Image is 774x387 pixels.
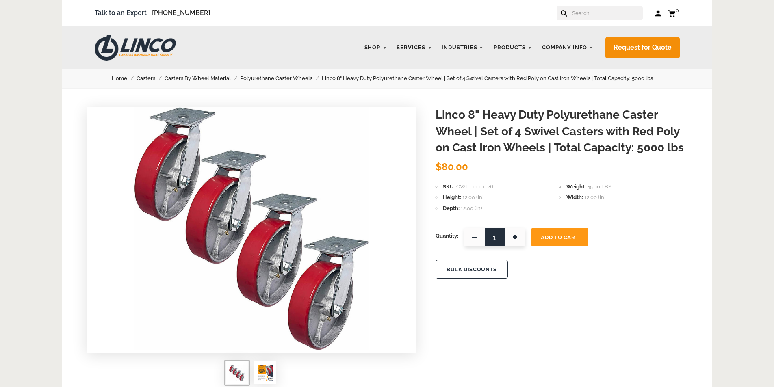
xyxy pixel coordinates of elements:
a: Casters By Wheel Material [165,74,240,83]
a: Polyurethane Caster Wheels [240,74,322,83]
img: Linco 8" Heavy Duty Polyurethane Caster Wheel | Set of 4 Swivel Casters with Red Poly on Cast Iro... [134,107,369,350]
a: Linco 8" Heavy Duty Polyurethane Caster Wheel | Set of 4 Swivel Casters with Red Poly on Cast Iro... [322,74,662,83]
span: Width [566,194,583,200]
span: CWL - 0011126 [456,184,493,190]
span: 45.00 LBS [587,184,611,190]
a: Industries [438,40,488,56]
a: Services [392,40,436,56]
a: Company Info [538,40,597,56]
span: — [464,228,485,246]
a: Log in [655,9,662,17]
img: LINCO CASTERS & INDUSTRIAL SUPPLY [95,35,176,61]
span: SKU [443,184,455,190]
span: $80.00 [436,161,468,173]
a: Products [490,40,536,56]
a: Casters [137,74,165,83]
span: + [505,228,525,246]
input: Search [571,6,643,20]
button: BULK DISCOUNTS [436,260,508,279]
span: Weight [566,184,586,190]
span: 0 [676,7,679,13]
span: 12.00 (in) [462,194,483,200]
a: 0 [668,8,680,18]
button: Add To Cart [531,228,588,246]
a: Home [112,74,137,83]
h1: Linco 8" Heavy Duty Polyurethane Caster Wheel | Set of 4 Swivel Casters with Red Poly on Cast Iro... [436,107,688,156]
span: Depth [443,205,460,211]
span: Quantity [436,228,458,244]
img: Linco 8" Heavy Duty Polyurethane Caster Wheel | Set of 4 Swivel Casters with Red Poly on Cast Iro... [229,365,245,381]
span: Talk to an Expert – [95,8,210,19]
a: Shop [360,40,391,56]
span: Add To Cart [541,234,579,240]
a: Request for Quote [605,37,680,58]
span: 12.00 (in) [461,205,482,211]
span: 12.00 (in) [584,194,605,200]
a: [PHONE_NUMBER] [152,9,210,17]
span: Height [443,194,461,200]
img: Linco 8" Heavy Duty Polyurethane Caster Wheel | Set of 4 Swivel Casters with Red Poly on Cast Iro... [258,365,273,381]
